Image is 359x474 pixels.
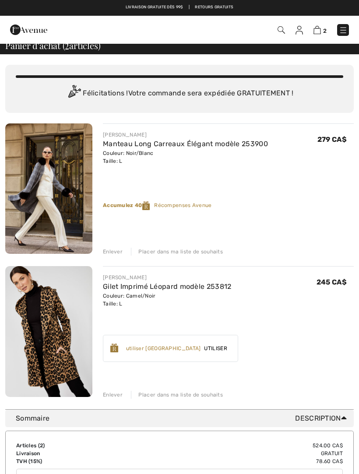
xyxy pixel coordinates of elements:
[131,391,223,399] div: Placer dans ma liste de souhaits
[339,26,348,35] img: Menu
[313,26,321,34] img: Panier d'achat
[126,4,183,11] a: Livraison gratuite dès 99$
[323,28,327,34] span: 2
[103,292,232,308] div: Couleur: Camel/Noir Taille: L
[65,85,83,102] img: Congratulation2.svg
[131,248,223,256] div: Placer dans ma liste de souhaits
[133,449,343,457] td: Gratuit
[103,391,123,399] div: Enlever
[103,140,268,148] a: Manteau Long Carreaux Élégant modèle 253900
[296,26,303,35] img: Mes infos
[103,282,232,291] a: Gilet Imprimé Léopard modèle 253812
[195,4,233,11] a: Retours gratuits
[103,248,123,256] div: Enlever
[16,413,350,424] div: Sommaire
[103,131,268,139] div: [PERSON_NAME]
[5,41,100,50] span: Panier d'achat ( articles)
[133,442,343,449] td: 524.00 CA$
[16,442,133,449] td: Articles ( )
[110,344,118,352] img: Reward-Logo.svg
[103,274,232,281] div: [PERSON_NAME]
[103,202,154,208] strong: Accumulez 40
[126,344,201,352] div: utiliser [GEOGRAPHIC_DATA]
[278,26,285,34] img: Recherche
[5,266,92,397] img: Gilet Imprimé Léopard modèle 253812
[10,25,47,33] a: 1ère Avenue
[16,449,133,457] td: Livraison
[189,4,190,11] span: |
[142,201,150,210] img: Reward-Logo.svg
[201,344,230,352] span: Utiliser
[103,201,354,210] div: Récompenses Avenue
[65,39,69,50] span: 2
[317,278,347,286] span: 245 CA$
[313,25,327,35] a: 2
[295,413,350,424] span: Description
[40,442,43,449] span: 2
[10,21,47,39] img: 1ère Avenue
[5,123,92,254] img: Manteau Long Carreaux Élégant modèle 253900
[16,457,133,465] td: TVH (15%)
[317,135,347,144] span: 279 CA$
[133,457,343,465] td: 78.60 CA$
[16,85,343,102] div: Félicitations ! Votre commande sera expédiée GRATUITEMENT !
[103,149,268,165] div: Couleur: Noir/Blanc Taille: L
